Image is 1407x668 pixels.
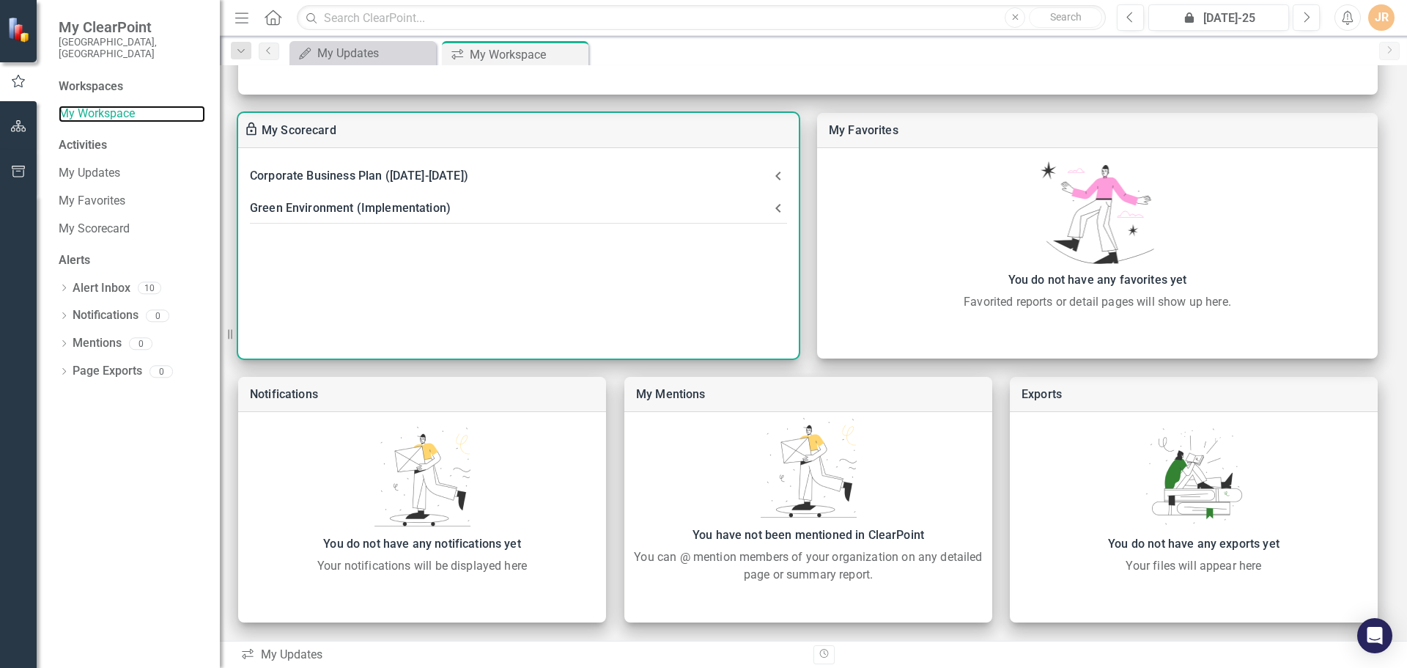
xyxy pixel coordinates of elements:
a: Notifications [73,307,139,324]
a: Page Exports [73,363,142,380]
a: My Updates [59,165,205,182]
a: My Favorites [829,123,898,137]
span: My ClearPoint [59,18,205,36]
button: [DATE]-25 [1148,4,1289,31]
button: JR [1368,4,1395,31]
div: My Workspace [470,45,585,64]
div: 0 [149,365,173,378]
div: Green Environment (Implementation) [250,198,769,219]
div: Corporate Business Plan ([DATE]-[DATE]) [250,166,769,186]
a: My Updates [293,44,432,62]
a: My Favorites [59,193,205,210]
div: 10 [138,282,161,295]
div: 0 [146,309,169,322]
div: Workspaces [59,78,123,95]
button: Search [1029,7,1102,28]
input: Search ClearPoint... [297,5,1106,31]
div: My Updates [240,647,802,664]
div: You do not have any favorites yet [824,270,1370,290]
div: 0 [129,337,152,350]
div: Your notifications will be displayed here [245,557,599,575]
div: Favorited reports or detail pages will show up here. [824,293,1370,311]
div: Open Intercom Messenger [1357,618,1392,653]
div: Alerts [59,252,205,269]
div: You can @ mention members of your organization on any detailed page or summary report. [632,548,985,584]
a: My Scorecard [262,123,336,137]
a: My Scorecard [59,221,205,238]
span: Search [1050,11,1082,23]
img: ClearPoint Strategy [7,16,33,42]
div: Your files will appear here [1017,557,1370,575]
small: [GEOGRAPHIC_DATA], [GEOGRAPHIC_DATA] [59,36,205,60]
div: Activities [59,137,205,154]
div: You do not have any exports yet [1017,534,1370,554]
a: Exports [1022,387,1062,401]
div: Green Environment (Implementation) [238,192,799,224]
a: Notifications [250,387,318,401]
div: My Updates [317,44,432,62]
div: Corporate Business Plan ([DATE]-[DATE]) [238,160,799,192]
div: To enable drag & drop and resizing, please duplicate this workspace from “Manage Workspaces” [244,122,262,139]
a: My Workspace [59,106,205,122]
div: You have not been mentioned in ClearPoint [632,525,985,546]
a: My Mentions [636,387,706,401]
div: You do not have any notifications yet [245,534,599,554]
a: Mentions [73,335,122,352]
a: Alert Inbox [73,280,130,297]
div: [DATE]-25 [1153,10,1284,27]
